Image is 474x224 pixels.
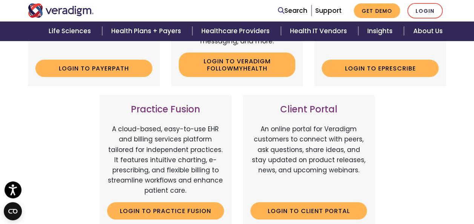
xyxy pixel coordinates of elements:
p: An online portal for Veradigm customers to connect with peers, ask questions, share ideas, and st... [250,124,367,196]
a: Search [278,6,307,16]
a: Healthcare Providers [192,21,281,41]
a: Login to Payerpath [35,60,152,77]
h3: Client Portal [250,104,367,115]
a: Login to ePrescribe [322,60,439,77]
a: Get Demo [354,3,400,18]
h3: Practice Fusion [107,104,224,115]
button: Open CMP widget [4,202,22,220]
a: Login to Veradigm FollowMyHealth [179,52,296,77]
a: Health Plans + Payers [102,21,192,41]
a: Login [407,3,443,18]
a: Login to Client Portal [250,202,367,219]
img: Veradigm logo [28,3,94,18]
a: Support [315,6,342,15]
a: Life Sciences [40,21,102,41]
a: Insights [358,21,404,41]
a: Login to Practice Fusion [107,202,224,219]
a: About Us [404,21,451,41]
a: Health IT Vendors [281,21,358,41]
p: A cloud-based, easy-to-use EHR and billing services platform tailored for independent practices. ... [107,124,224,196]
